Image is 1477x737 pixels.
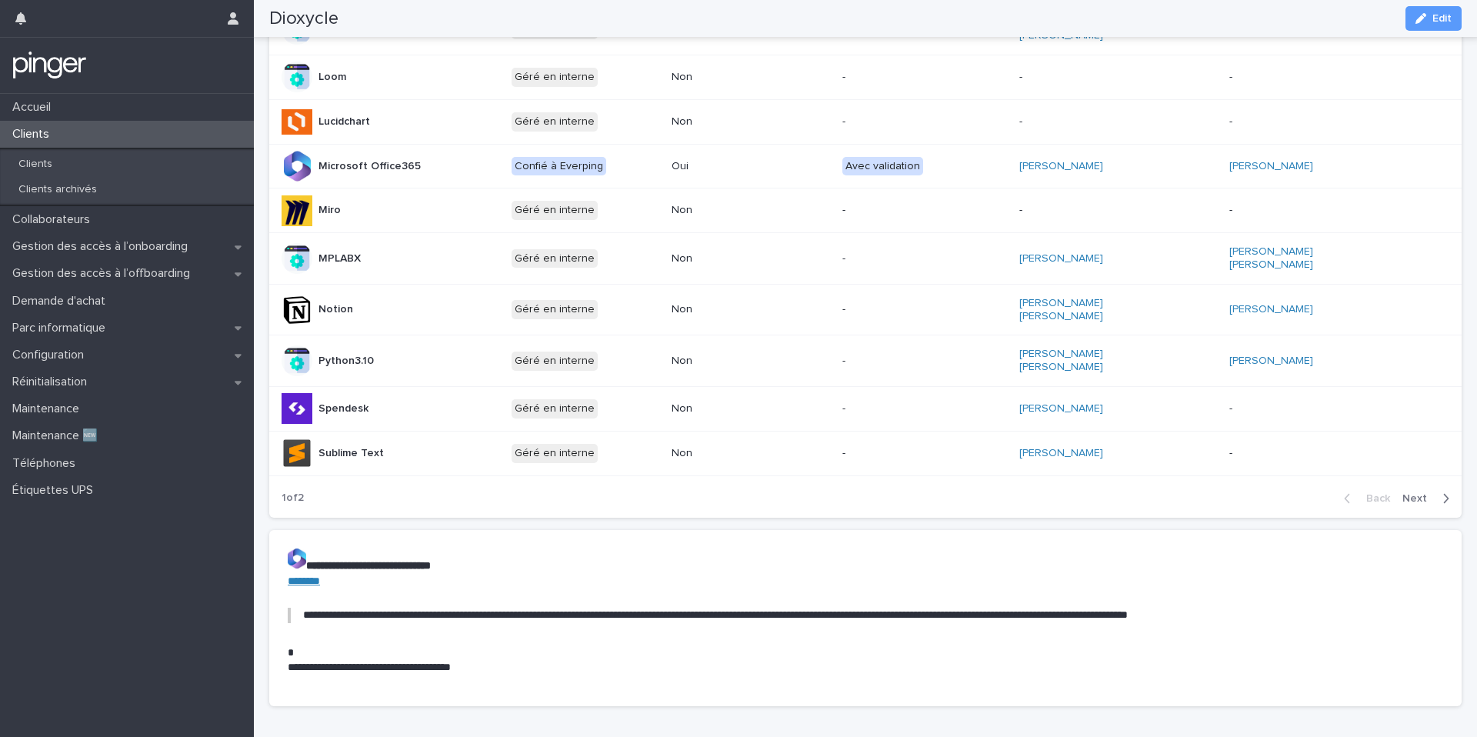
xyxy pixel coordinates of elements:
[6,483,105,498] p: Étiquettes UPS
[1019,348,1148,374] a: [PERSON_NAME] [PERSON_NAME]
[842,115,971,128] p: -
[6,456,88,471] p: Téléphones
[512,352,598,371] div: Géré en interne
[269,335,1462,387] tr: Python3.10Géré en interneNon-[PERSON_NAME] [PERSON_NAME] [PERSON_NAME]
[1019,71,1148,84] p: -
[12,50,87,81] img: mTgBEunGTSyRkCgitkcU
[1229,402,1358,415] p: -
[1019,447,1103,460] a: [PERSON_NAME]
[6,239,200,254] p: Gestion des accès à l’onboarding
[1357,493,1390,504] span: Back
[1229,71,1358,84] p: -
[1019,160,1103,173] a: [PERSON_NAME]
[269,431,1462,475] tr: Sublime TextGéré en interneNon-[PERSON_NAME] -
[842,204,971,217] p: -
[318,303,353,316] p: Notion
[1405,6,1462,31] button: Edit
[1019,402,1103,415] a: [PERSON_NAME]
[672,447,800,460] p: Non
[1229,355,1313,368] a: [PERSON_NAME]
[269,233,1462,285] tr: MPLABXGéré en interneNon-[PERSON_NAME] [PERSON_NAME] [PERSON_NAME]
[512,201,598,220] div: Géré en interne
[6,127,62,142] p: Clients
[1019,115,1148,128] p: -
[512,68,598,87] div: Géré en interne
[672,115,800,128] p: Non
[6,321,118,335] p: Parc informatique
[318,447,384,460] p: Sublime Text
[1229,160,1313,173] a: [PERSON_NAME]
[6,100,63,115] p: Accueil
[269,284,1462,335] tr: NotionGéré en interneNon-[PERSON_NAME] [PERSON_NAME] [PERSON_NAME]
[1019,252,1103,265] a: [PERSON_NAME]
[6,212,102,227] p: Collaborateurs
[1229,115,1358,128] p: -
[318,115,370,128] p: Lucidchart
[269,8,338,30] h2: Dioxycle
[6,375,99,389] p: Réinitialisation
[512,444,598,463] div: Géré en interne
[1432,13,1452,24] span: Edit
[512,157,606,176] div: Confié à Everping
[512,249,598,268] div: Géré en interne
[6,348,96,362] p: Configuration
[512,300,598,319] div: Géré en interne
[6,294,118,308] p: Demande d'achat
[1402,493,1436,504] span: Next
[672,160,800,173] p: Oui
[6,183,109,196] p: Clients archivés
[672,355,800,368] p: Non
[672,402,800,415] p: Non
[318,252,361,265] p: MPLABX
[1229,303,1313,316] a: [PERSON_NAME]
[1019,297,1148,323] a: [PERSON_NAME] [PERSON_NAME]
[1019,204,1148,217] p: -
[1229,245,1358,272] a: [PERSON_NAME] [PERSON_NAME]
[269,479,316,517] p: 1 of 2
[842,303,971,316] p: -
[672,204,800,217] p: Non
[1229,447,1358,460] p: -
[318,402,368,415] p: Spendesk
[842,252,971,265] p: -
[842,402,971,415] p: -
[6,402,92,416] p: Maintenance
[6,158,65,171] p: Clients
[672,252,800,265] p: Non
[1332,492,1396,505] button: Back
[1396,492,1462,505] button: Next
[672,303,800,316] p: Non
[269,55,1462,99] tr: LoomGéré en interneNon---
[6,429,110,443] p: Maintenance 🆕
[842,71,971,84] p: -
[318,71,346,84] p: Loom
[269,386,1462,431] tr: SpendeskGéré en interneNon-[PERSON_NAME] -
[269,188,1462,233] tr: MiroGéré en interneNon---
[842,157,923,176] div: Avec validation
[318,355,374,368] p: Python3.10
[842,447,971,460] p: -
[318,160,421,173] p: Microsoft Office365
[288,549,306,569] img: Z
[512,399,598,419] div: Géré en interne
[1229,204,1358,217] p: -
[672,71,800,84] p: Non
[269,99,1462,144] tr: LucidchartGéré en interneNon---
[318,204,341,217] p: Miro
[269,144,1462,188] tr: Microsoft Office365Confié à EverpingOuiAvec validation[PERSON_NAME] [PERSON_NAME]
[6,266,202,281] p: Gestion des accès à l’offboarding
[512,112,598,132] div: Géré en interne
[842,355,971,368] p: -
